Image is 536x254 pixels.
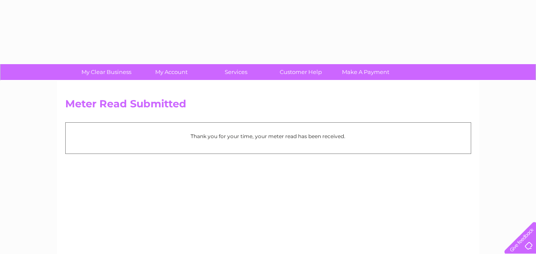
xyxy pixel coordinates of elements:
[71,64,142,80] a: My Clear Business
[266,64,336,80] a: Customer Help
[70,132,466,140] p: Thank you for your time, your meter read has been received.
[201,64,271,80] a: Services
[330,64,401,80] a: Make A Payment
[136,64,206,80] a: My Account
[65,98,471,114] h2: Meter Read Submitted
